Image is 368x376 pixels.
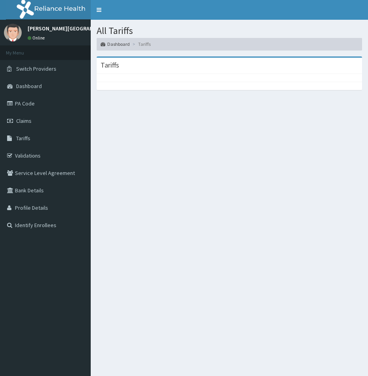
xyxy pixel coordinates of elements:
[16,135,30,142] span: Tariffs
[16,117,32,124] span: Claims
[101,41,130,47] a: Dashboard
[4,24,22,41] img: User Image
[97,26,362,36] h1: All Tariffs
[16,83,42,90] span: Dashboard
[28,26,118,31] p: [PERSON_NAME][GEOGRAPHIC_DATA]
[16,65,56,72] span: Switch Providers
[131,41,151,47] li: Tariffs
[101,62,119,69] h3: Tariffs
[28,35,47,41] a: Online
